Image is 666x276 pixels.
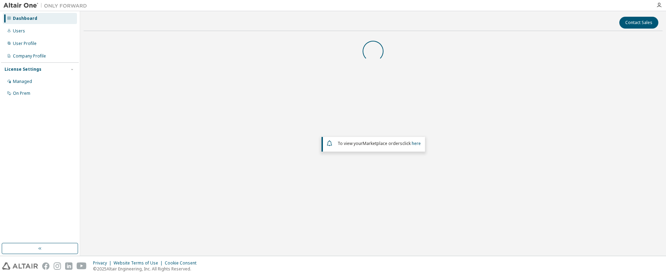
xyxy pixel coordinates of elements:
img: Altair One [3,2,91,9]
em: Marketplace orders [363,140,402,146]
img: instagram.svg [54,262,61,270]
div: Privacy [93,260,114,266]
div: User Profile [13,41,37,46]
div: Cookie Consent [165,260,201,266]
div: On Prem [13,91,30,96]
a: here [412,140,421,146]
div: Website Terms of Use [114,260,165,266]
img: linkedin.svg [65,262,72,270]
button: Contact Sales [619,17,658,29]
div: Managed [13,79,32,84]
div: License Settings [5,67,41,72]
p: © 2025 Altair Engineering, Inc. All Rights Reserved. [93,266,201,272]
div: Dashboard [13,16,37,21]
img: facebook.svg [42,262,49,270]
img: youtube.svg [77,262,87,270]
span: To view your click [338,140,421,146]
img: altair_logo.svg [2,262,38,270]
div: Company Profile [13,53,46,59]
div: Users [13,28,25,34]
